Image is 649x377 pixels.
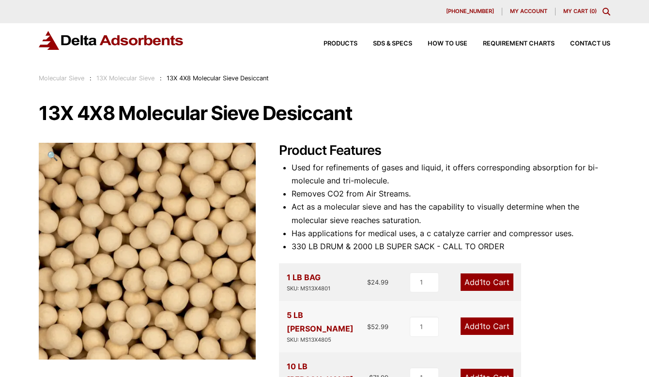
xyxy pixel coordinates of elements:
[39,143,256,360] img: 13X 4X8 Molecular Sieve Desiccant
[39,31,184,50] img: Delta Adsorbents
[367,323,388,331] bdi: 52.99
[287,309,368,344] div: 5 LB [PERSON_NAME]
[167,75,269,82] span: 13X 4X8 Molecular Sieve Desiccant
[467,41,555,47] a: Requirement Charts
[412,41,467,47] a: How to Use
[555,41,610,47] a: Contact Us
[373,41,412,47] span: SDS & SPECS
[367,278,371,286] span: $
[483,41,555,47] span: Requirement Charts
[292,187,610,200] li: Removes CO2 from Air Streams.
[357,41,412,47] a: SDS & SPECS
[570,41,610,47] span: Contact Us
[446,9,494,14] span: [PHONE_NUMBER]
[502,8,556,15] a: My account
[438,8,502,15] a: [PHONE_NUMBER]
[287,271,330,293] div: 1 LB BAG
[461,273,513,291] a: Add1to Cart
[292,161,610,187] li: Used for refinements of gases and liquid, it offers corresponding absorption for bi-molecule and ...
[39,75,84,82] a: Molecular Sieve
[563,8,597,15] a: My Cart (0)
[428,41,467,47] span: How to Use
[39,103,610,123] h1: 13X 4X8 Molecular Sieve Desiccant
[324,41,357,47] span: Products
[90,75,92,82] span: :
[591,8,595,15] span: 0
[287,335,368,345] div: SKU: MS13X4805
[510,9,547,14] span: My account
[367,278,388,286] bdi: 24.99
[39,245,256,255] a: 13X 4X8 Molecular Sieve Desiccant
[279,143,610,159] h2: Product Features
[96,75,155,82] a: 13X Molecular Sieve
[603,8,610,15] div: Toggle Modal Content
[479,277,483,287] span: 1
[367,323,371,331] span: $
[479,321,483,331] span: 1
[292,200,610,226] li: Act as a molecular sieve and has the capability to visually determine when the molecular sieve re...
[39,143,65,169] a: View full-screen image gallery
[160,75,162,82] span: :
[47,151,58,161] span: 🔍
[292,227,610,240] li: Has applications for medical uses, a c catalyze carrier and compressor uses.
[292,240,610,253] li: 330 LB DRUM & 2000 LB SUPER SACK - CALL TO ORDER
[287,284,330,293] div: SKU: MS13X4801
[308,41,357,47] a: Products
[461,317,513,335] a: Add1to Cart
